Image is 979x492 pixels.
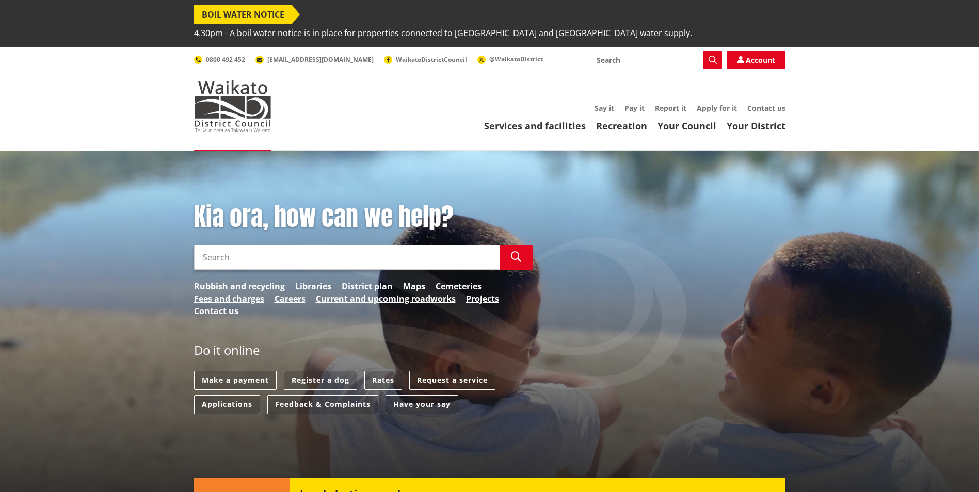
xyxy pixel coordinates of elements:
[590,51,722,69] input: Search input
[194,343,260,361] h2: Do it online
[342,280,393,292] a: District plan
[489,55,543,63] span: @WaikatoDistrict
[194,280,285,292] a: Rubbish and recycling
[194,80,271,132] img: Waikato District Council - Te Kaunihera aa Takiwaa o Waikato
[295,280,331,292] a: Libraries
[275,292,306,305] a: Careers
[466,292,499,305] a: Projects
[409,371,495,390] a: Request a service
[386,395,458,414] a: Have your say
[595,103,614,113] a: Say it
[727,51,785,69] a: Account
[396,55,467,64] span: WaikatoDistrictCouncil
[436,280,482,292] a: Cemeteries
[384,55,467,64] a: WaikatoDistrictCouncil
[194,24,692,42] span: 4.30pm - A boil water notice is in place for properties connected to [GEOGRAPHIC_DATA] and [GEOGR...
[194,292,264,305] a: Fees and charges
[194,395,260,414] a: Applications
[657,120,716,132] a: Your Council
[194,305,238,317] a: Contact us
[727,120,785,132] a: Your District
[267,55,374,64] span: [EMAIL_ADDRESS][DOMAIN_NAME]
[484,120,586,132] a: Services and facilities
[364,371,402,390] a: Rates
[267,395,378,414] a: Feedback & Complaints
[477,55,543,63] a: @WaikatoDistrict
[316,292,456,305] a: Current and upcoming roadworks
[403,280,425,292] a: Maps
[206,55,245,64] span: 0800 492 452
[624,103,645,113] a: Pay it
[255,55,374,64] a: [EMAIL_ADDRESS][DOMAIN_NAME]
[194,55,245,64] a: 0800 492 452
[747,103,785,113] a: Contact us
[596,120,647,132] a: Recreation
[194,202,533,232] h1: Kia ora, how can we help?
[655,103,686,113] a: Report it
[194,371,277,390] a: Make a payment
[194,245,500,270] input: Search input
[697,103,737,113] a: Apply for it
[194,5,292,24] span: BOIL WATER NOTICE
[284,371,357,390] a: Register a dog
